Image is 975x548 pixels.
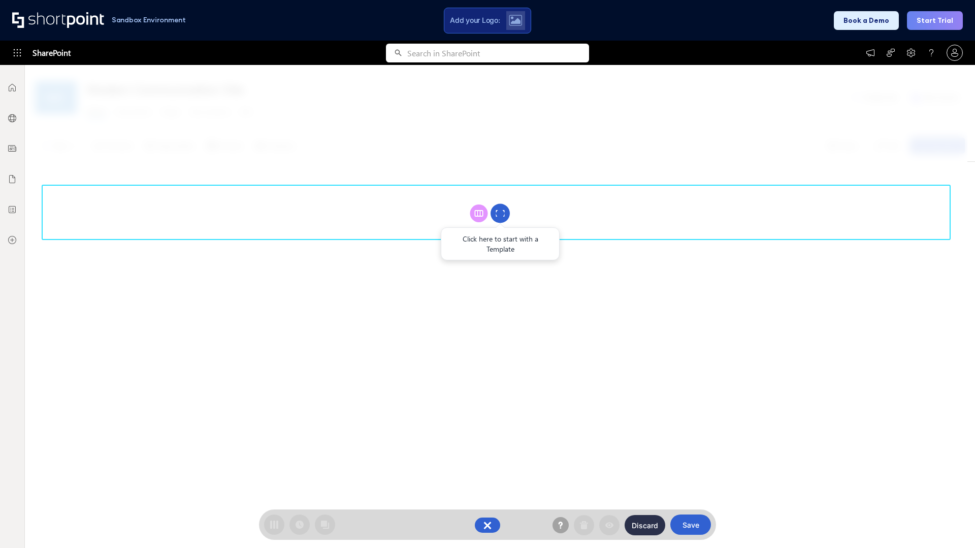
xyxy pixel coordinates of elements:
[450,16,500,25] span: Add your Logo:
[509,15,522,26] img: Upload logo
[112,17,186,23] h1: Sandbox Environment
[907,11,963,30] button: Start Trial
[32,41,71,65] span: SharePoint
[834,11,899,30] button: Book a Demo
[924,499,975,548] iframe: Chat Widget
[625,515,665,535] button: Discard
[670,515,711,535] button: Save
[407,44,589,62] input: Search in SharePoint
